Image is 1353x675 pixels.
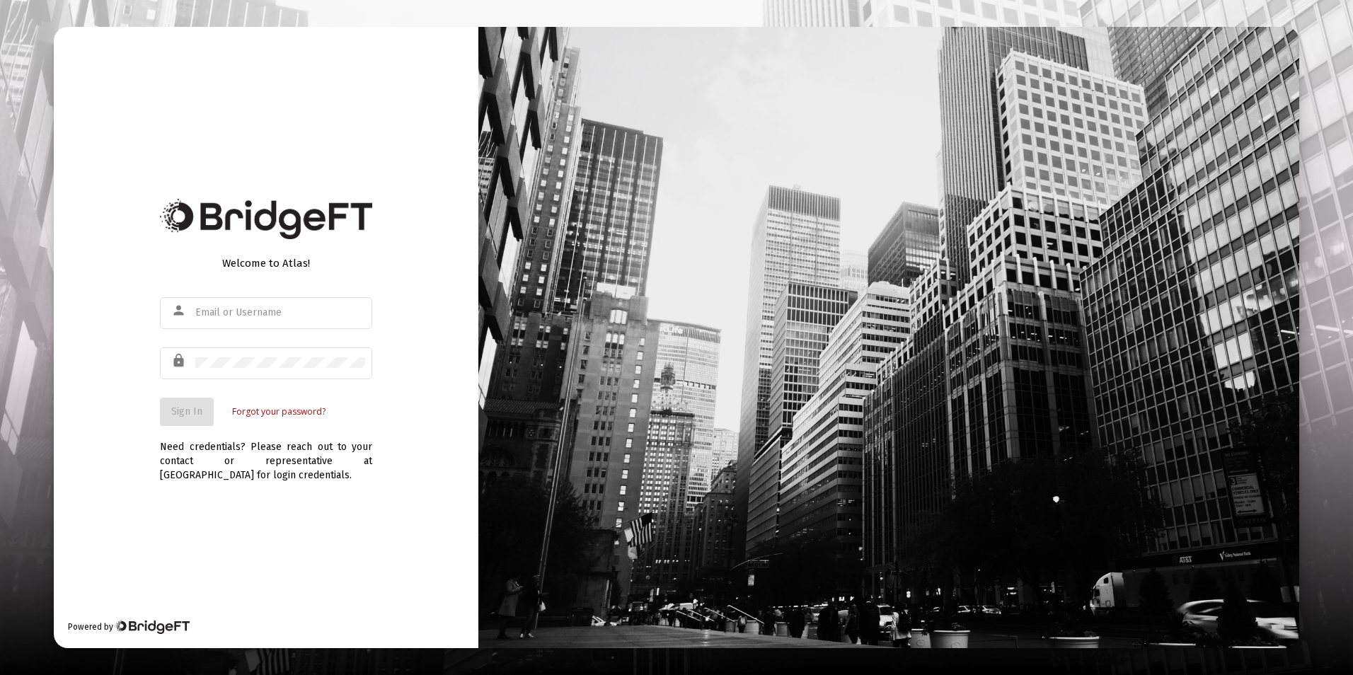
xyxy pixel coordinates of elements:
[171,302,188,319] mat-icon: person
[171,405,202,417] span: Sign In
[160,398,214,426] button: Sign In
[68,620,189,634] div: Powered by
[160,256,372,270] div: Welcome to Atlas!
[160,426,372,483] div: Need credentials? Please reach out to your contact or representative at [GEOGRAPHIC_DATA] for log...
[160,199,372,239] img: Bridge Financial Technology Logo
[232,405,326,419] a: Forgot your password?
[171,352,188,369] mat-icon: lock
[115,620,189,634] img: Bridge Financial Technology Logo
[195,307,365,318] input: Email or Username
